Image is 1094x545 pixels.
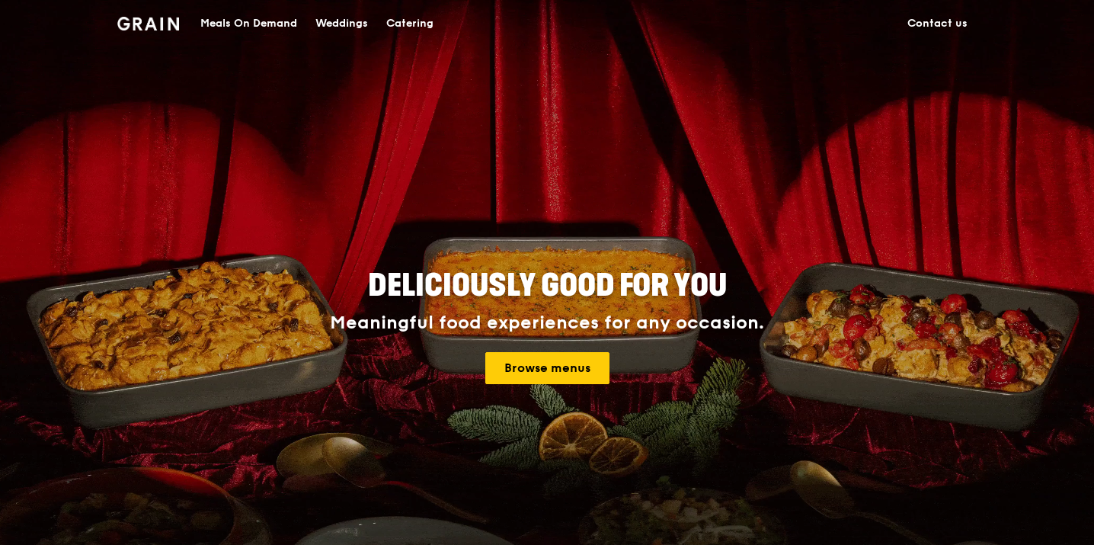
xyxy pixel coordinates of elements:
div: Catering [386,1,433,46]
img: Grain [117,17,179,30]
div: Weddings [315,1,368,46]
a: Browse menus [485,352,609,384]
a: Weddings [306,1,377,46]
div: Meaningful food experiences for any occasion. [273,313,821,334]
span: Deliciously good for you [368,268,727,304]
a: Contact us [898,1,977,46]
div: Meals On Demand [200,1,297,46]
a: Catering [377,1,443,46]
